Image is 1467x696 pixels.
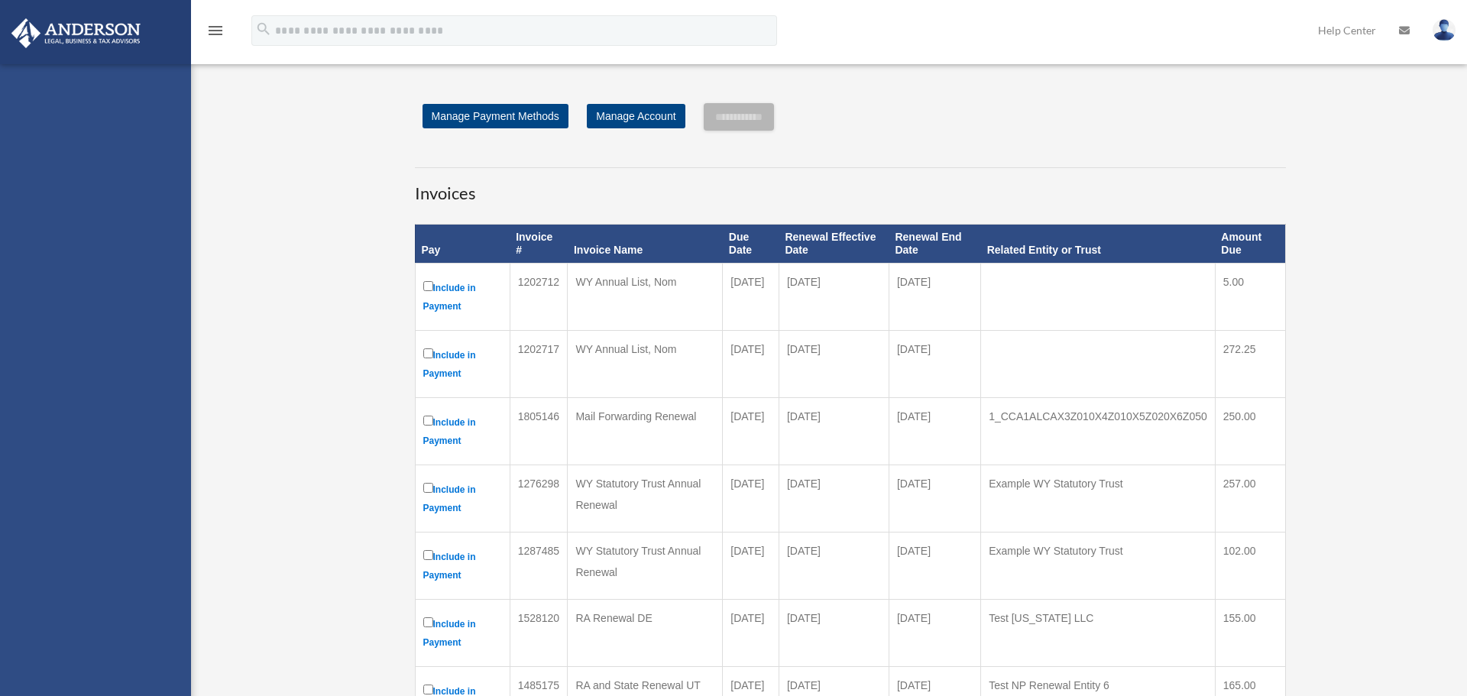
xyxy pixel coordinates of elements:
label: Include in Payment [423,547,502,584]
td: [DATE] [889,330,980,397]
td: 1_CCA1ALCAX3Z010X4Z010X5Z020X6Z050 [981,397,1216,465]
div: WY Statutory Trust Annual Renewal [575,473,714,516]
td: Test [US_STATE] LLC [981,599,1216,666]
td: 1287485 [510,532,568,599]
input: Include in Payment [423,416,433,426]
td: [DATE] [723,599,779,666]
td: [DATE] [723,330,779,397]
td: 250.00 [1215,397,1285,465]
th: Due Date [723,225,779,264]
a: Manage Account [587,104,685,128]
input: Include in Payment [423,281,433,291]
a: menu [206,27,225,40]
th: Renewal End Date [889,225,980,264]
td: 1528120 [510,599,568,666]
th: Invoice # [510,225,568,264]
td: Example WY Statutory Trust [981,465,1216,532]
td: [DATE] [889,397,980,465]
td: [DATE] [723,397,779,465]
td: [DATE] [723,263,779,330]
img: Anderson Advisors Platinum Portal [7,18,145,48]
label: Include in Payment [423,480,502,517]
th: Renewal Effective Date [779,225,889,264]
label: Include in Payment [423,278,502,316]
th: Amount Due [1215,225,1285,264]
td: 5.00 [1215,263,1285,330]
td: Example WY Statutory Trust [981,532,1216,599]
td: 102.00 [1215,532,1285,599]
div: Mail Forwarding Renewal [575,406,714,427]
i: search [255,21,272,37]
input: Include in Payment [423,483,433,493]
th: Pay [415,225,510,264]
td: [DATE] [779,532,889,599]
td: 1202712 [510,263,568,330]
div: WY Annual List, Nom [575,271,714,293]
div: WY Statutory Trust Annual Renewal [575,540,714,583]
label: Include in Payment [423,413,502,450]
td: 272.25 [1215,330,1285,397]
div: RA Renewal DE [575,607,714,629]
td: 155.00 [1215,599,1285,666]
input: Include in Payment [423,685,433,694]
td: [DATE] [889,532,980,599]
td: [DATE] [779,599,889,666]
h3: Invoices [415,167,1286,206]
div: RA and State Renewal UT [575,675,714,696]
td: [DATE] [779,330,889,397]
input: Include in Payment [423,550,433,560]
td: 1276298 [510,465,568,532]
td: [DATE] [779,397,889,465]
td: [DATE] [723,465,779,532]
a: Manage Payment Methods [423,104,568,128]
td: 1805146 [510,397,568,465]
td: [DATE] [723,532,779,599]
label: Include in Payment [423,614,502,652]
img: User Pic [1433,19,1456,41]
td: [DATE] [889,599,980,666]
th: Invoice Name [568,225,723,264]
td: [DATE] [889,465,980,532]
input: Include in Payment [423,617,433,627]
td: [DATE] [779,263,889,330]
th: Related Entity or Trust [981,225,1216,264]
td: [DATE] [779,465,889,532]
i: menu [206,21,225,40]
td: 257.00 [1215,465,1285,532]
div: WY Annual List, Nom [575,338,714,360]
label: Include in Payment [423,345,502,383]
input: Include in Payment [423,348,433,358]
td: 1202717 [510,330,568,397]
td: [DATE] [889,263,980,330]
